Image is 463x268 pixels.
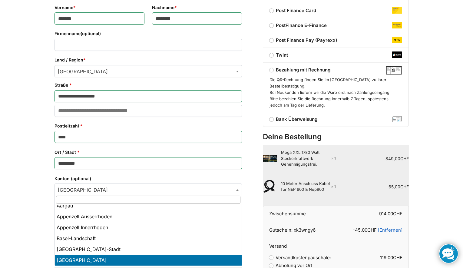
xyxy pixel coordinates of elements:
[152,4,242,11] label: Nachname
[263,155,277,162] img: 2 Balkonkraftwerke
[55,211,242,222] li: Appenzell Ausserrhoden
[81,31,101,36] span: (optional)
[331,184,336,189] strong: × 1
[263,132,409,142] h3: Deine Bestellung
[263,116,408,123] label: Bank Überweisung
[392,51,402,58] img: twint
[270,74,402,108] p: Die QR-Rechnung finden Sie im [GEOGRAPHIC_DATA] zu Ihrer Bestellbestätigung. Bei Neukunden liefer...
[263,238,409,250] th: Versand
[331,156,336,161] strong: × 1
[386,66,402,74] img: Bezahlung mit Rechnung
[263,222,336,239] th: Gutschein: xk3wngy6
[263,206,336,222] th: Zwischensumme
[55,222,242,233] li: Appenzell Innerrhoden
[55,65,242,78] span: Schweiz
[55,233,242,244] li: Basel-Landschaft
[55,123,242,129] label: Postleitzahl
[55,184,242,196] span: Bern
[400,156,409,161] span: CHF
[55,184,242,196] span: Kanton
[263,37,408,44] label: Post Finance Pay (Payrexx)
[281,181,336,193] div: 10 Meter Anschluss Kabel für NEP 600 & Nep800
[393,255,402,260] span: CHF
[263,7,408,14] label: Post Finance Card
[378,227,402,233] a: Gutschein xk3wngy6 entfernen
[55,175,242,182] label: Kanton
[55,244,242,255] li: [GEOGRAPHIC_DATA]-Stadt
[336,222,409,239] td: -
[263,66,408,74] label: Bezahlung mit Rechnung
[281,150,336,167] div: Mega XXL 1780 Watt Steckerkraftwerk Genehmigungsfrei.
[55,255,242,266] li: [GEOGRAPHIC_DATA]
[263,177,277,196] img: Anschlusskabel-3meter
[55,149,242,156] label: Ort / Stadt
[55,82,242,88] label: Straße
[55,57,242,63] label: Land / Region
[55,4,144,11] label: Vorname
[55,200,242,211] li: Aargau
[269,255,331,260] label: Versandkostenpauschale:
[55,65,242,77] span: Land / Region
[263,22,408,29] label: PostFinance E-Finance
[55,30,242,37] label: Firmenname
[380,255,402,260] bdi: 119,00
[400,184,409,189] span: CHF
[392,7,402,13] img: post-finance-card
[367,227,377,233] span: CHF
[379,211,402,217] bdi: 914,00
[355,227,377,233] span: 45,00
[392,22,402,28] img: post-finance-e-finance
[392,116,402,122] img: bank-transfer
[263,51,408,59] label: Twint
[389,184,409,189] bdi: 65,00
[385,156,409,161] bdi: 849,00
[393,211,402,217] span: CHF
[71,176,91,181] span: (optional)
[392,37,402,43] img: post-finance-pay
